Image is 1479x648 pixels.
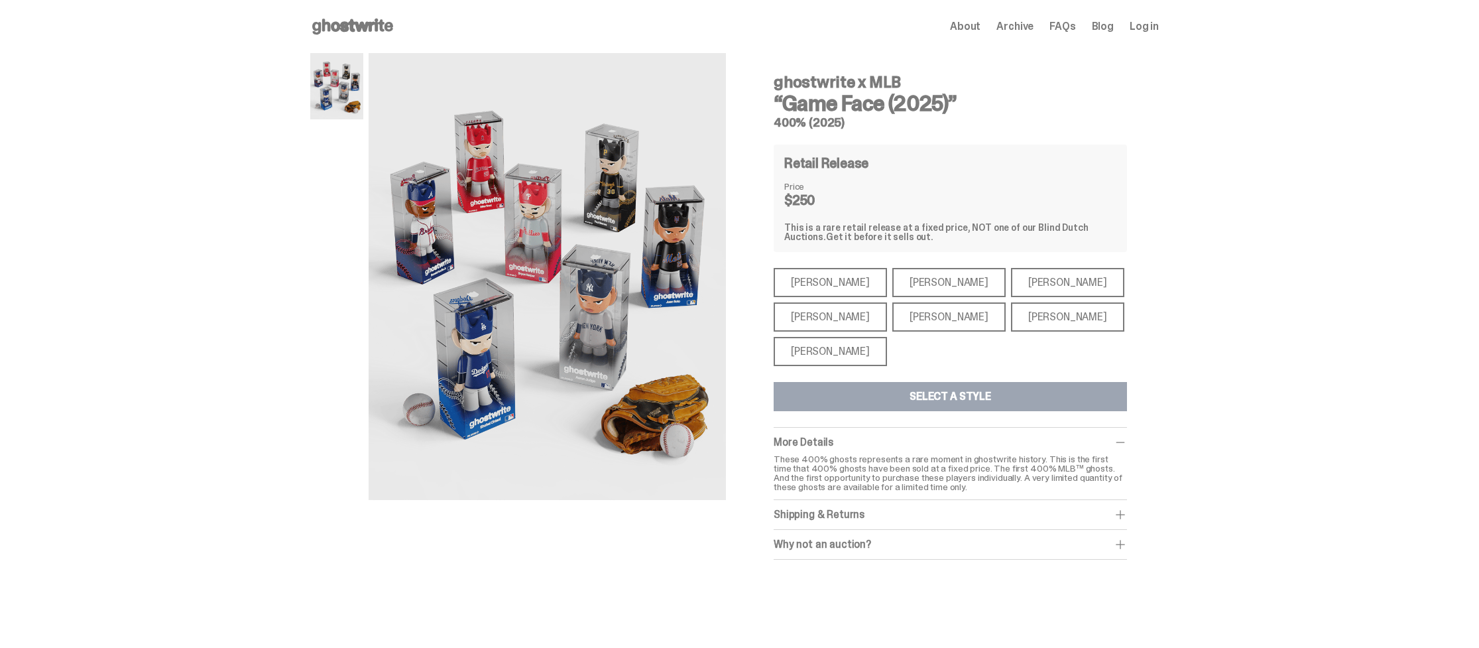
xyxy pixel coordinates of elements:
[1092,21,1114,32] a: Blog
[826,231,933,243] span: Get it before it sells out.
[774,117,1127,129] h5: 400% (2025)
[784,157,868,170] h4: Retail Release
[774,454,1127,491] p: These 400% ghosts represents a rare moment in ghostwrite history. This is the first time that 400...
[774,74,1127,90] h4: ghostwrite x MLB
[996,21,1034,32] a: Archive
[1011,302,1124,332] div: [PERSON_NAME]
[1130,21,1159,32] a: Log in
[1049,21,1075,32] a: FAQs
[1011,268,1124,297] div: [PERSON_NAME]
[310,53,363,119] img: MLB%20400%25%20Primary%20Image.png
[892,268,1006,297] div: [PERSON_NAME]
[950,21,980,32] a: About
[774,268,887,297] div: [PERSON_NAME]
[774,435,833,449] span: More Details
[774,337,887,366] div: [PERSON_NAME]
[774,302,887,332] div: [PERSON_NAME]
[369,53,726,500] img: MLB%20400%25%20Primary%20Image.png
[774,508,1127,521] div: Shipping & Returns
[774,538,1127,551] div: Why not an auction?
[892,302,1006,332] div: [PERSON_NAME]
[774,93,1127,114] h3: “Game Face (2025)”
[784,182,851,191] dt: Price
[784,194,851,207] dd: $250
[774,382,1127,411] button: Select a Style
[784,223,1116,241] div: This is a rare retail release at a fixed price, NOT one of our Blind Dutch Auctions.
[910,391,991,402] div: Select a Style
